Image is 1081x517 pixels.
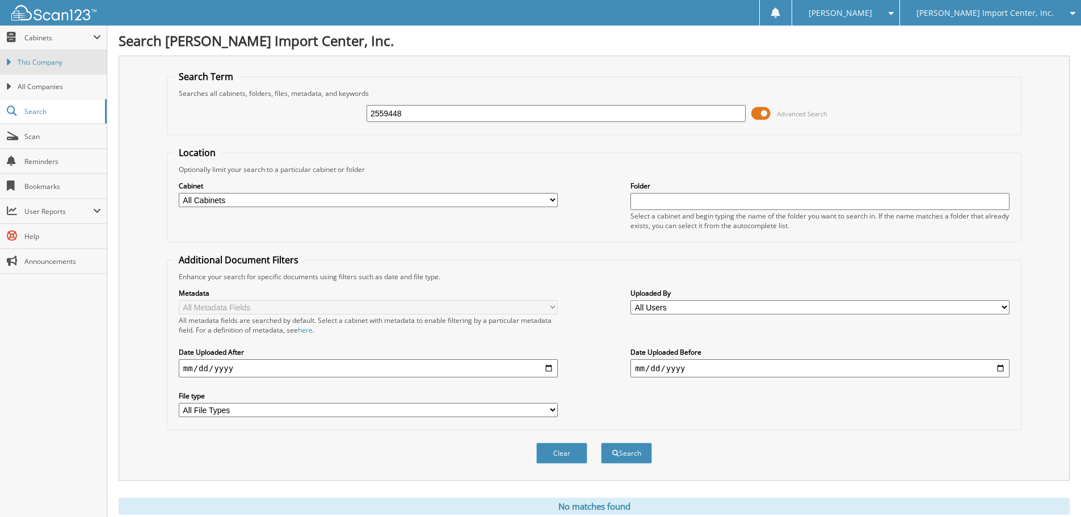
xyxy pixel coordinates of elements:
span: [PERSON_NAME] Import Center, Inc. [916,10,1054,16]
input: end [630,359,1010,377]
legend: Additional Document Filters [173,254,304,266]
a: here [298,325,313,335]
div: Searches all cabinets, folders, files, metadata, and keywords [173,89,1015,98]
span: Scan [24,132,101,141]
span: This Company [18,57,101,68]
button: Clear [536,443,587,464]
div: Enhance your search for specific documents using filters such as date and file type. [173,272,1015,281]
label: Metadata [179,288,558,298]
div: All metadata fields are searched by default. Select a cabinet with metadata to enable filtering b... [179,316,558,335]
span: Advanced Search [777,110,827,118]
iframe: Chat Widget [1024,463,1081,517]
button: Search [601,443,652,464]
div: Select a cabinet and begin typing the name of the folder you want to search in. If the name match... [630,211,1010,230]
label: Folder [630,181,1010,191]
legend: Location [173,146,221,159]
h1: Search [PERSON_NAME] Import Center, Inc. [119,31,1070,50]
legend: Search Term [173,70,239,83]
input: start [179,359,558,377]
span: Announcements [24,257,101,266]
span: User Reports [24,207,93,216]
img: scan123-logo-white.svg [11,5,96,20]
label: Date Uploaded After [179,347,558,357]
label: Date Uploaded Before [630,347,1010,357]
span: Help [24,232,101,241]
label: Cabinet [179,181,558,191]
label: Uploaded By [630,288,1010,298]
span: Cabinets [24,33,93,43]
span: Bookmarks [24,182,101,191]
div: Optionally limit your search to a particular cabinet or folder [173,165,1015,174]
span: Search [24,107,99,116]
span: All Companies [18,82,101,92]
label: File type [179,391,558,401]
div: No matches found [119,498,1070,515]
span: Reminders [24,157,101,166]
span: [PERSON_NAME] [809,10,872,16]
